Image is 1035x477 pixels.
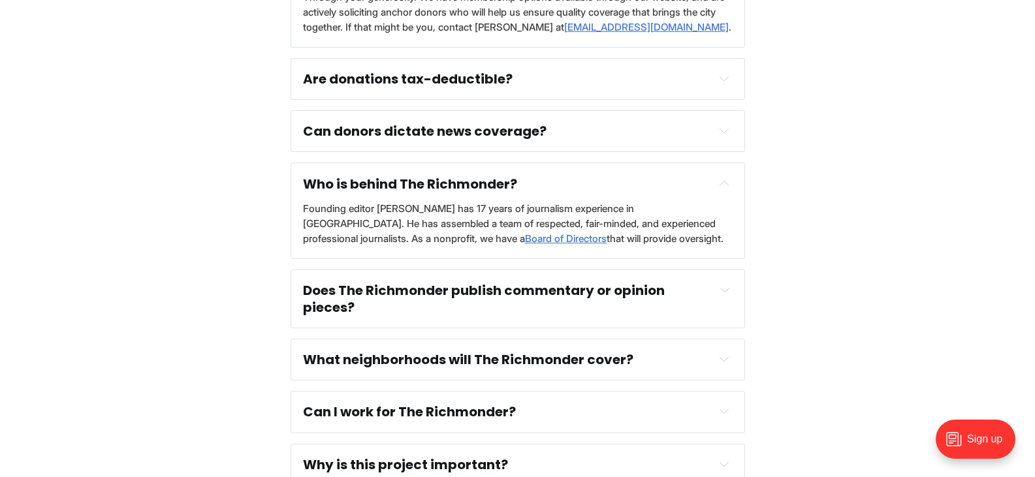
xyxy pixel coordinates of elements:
a: Board of Directors [525,232,607,245]
strong: Are donations tax-deductible? [303,70,513,88]
strong: Who is behind The Richmonder? [303,175,517,193]
button: Expand toggle to read content [717,282,732,298]
button: Expand toggle to read content [716,351,732,367]
button: Expand toggle to read content [716,403,732,419]
span: Founding editor [PERSON_NAME] has 17 years of journalism experience in [GEOGRAPHIC_DATA]. He has ... [303,202,718,245]
button: Expand toggle to read content [716,176,732,191]
button: Expand toggle to read content [716,456,732,472]
strong: Can donors dictate news coverage? [303,122,547,140]
strong: What neighborhoods will The Richmonder cover? [303,350,633,369]
a: [EMAIL_ADDRESS][DOMAIN_NAME] [564,21,729,33]
strong: Does The Richmonder publish commentary or opinion pieces? [303,281,667,316]
button: Expand toggle to read content [716,70,732,86]
strong: Why is this project important? [303,455,508,474]
span: . [729,21,731,33]
span: that will provide oversight. [607,232,724,245]
button: Expand toggle to read content [716,123,732,138]
iframe: portal-trigger [925,413,1035,477]
strong: Can I work for The Richmonder? [303,403,516,421]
